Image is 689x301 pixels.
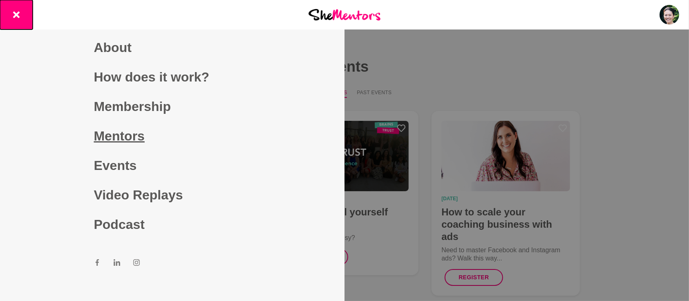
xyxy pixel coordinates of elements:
[309,9,380,20] img: She Mentors Logo
[94,180,251,210] a: Video Replays
[660,5,679,25] img: Roselynn Unson
[94,92,251,121] a: Membership
[94,151,251,180] a: Events
[114,259,120,269] a: LinkedIn
[133,259,140,269] a: Instagram
[94,62,251,92] a: How does it work?
[94,259,101,269] a: Facebook
[94,210,251,239] a: Podcast
[94,121,251,151] a: Mentors
[94,33,251,62] a: About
